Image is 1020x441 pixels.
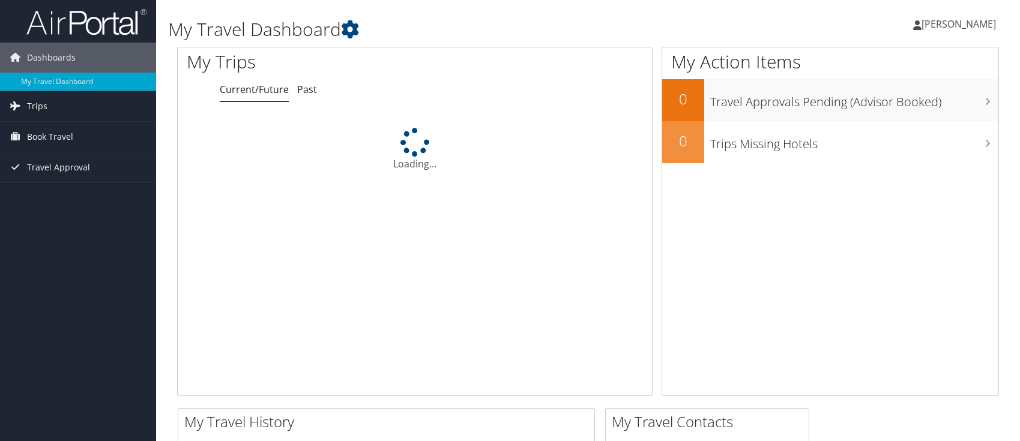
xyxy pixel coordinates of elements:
[922,17,996,31] span: [PERSON_NAME]
[662,49,998,74] h1: My Action Items
[27,43,76,73] span: Dashboards
[27,122,73,152] span: Book Travel
[27,91,47,121] span: Trips
[184,412,594,432] h2: My Travel History
[26,8,146,36] img: airportal-logo.png
[662,121,998,163] a: 0Trips Missing Hotels
[168,17,728,42] h1: My Travel Dashboard
[297,83,317,96] a: Past
[662,89,704,109] h2: 0
[913,6,1008,42] a: [PERSON_NAME]
[710,88,998,110] h3: Travel Approvals Pending (Advisor Booked)
[710,130,998,152] h3: Trips Missing Hotels
[662,131,704,151] h2: 0
[612,412,809,432] h2: My Travel Contacts
[178,128,652,171] div: Loading...
[662,79,998,121] a: 0Travel Approvals Pending (Advisor Booked)
[220,83,289,96] a: Current/Future
[187,49,445,74] h1: My Trips
[27,152,90,182] span: Travel Approval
